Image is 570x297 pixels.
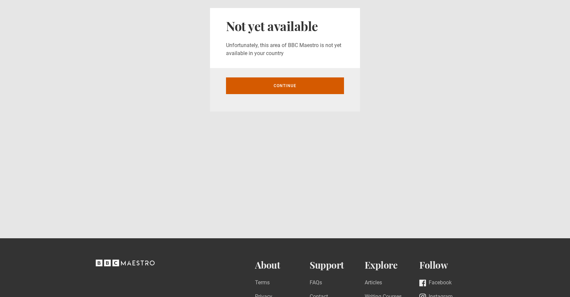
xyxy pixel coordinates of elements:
[226,41,344,57] p: Unfortunately, this area of BBC Maestro is not yet available in your country
[96,260,155,266] svg: BBC Maestro, back to top
[365,260,420,271] h2: Explore
[310,279,322,288] a: FAQs
[255,260,310,271] h2: About
[96,262,155,268] a: BBC Maestro, back to top
[419,279,452,288] a: Facebook
[419,260,474,271] h2: Follow
[365,279,382,288] a: Articles
[255,279,270,288] a: Terms
[226,77,344,94] a: Continue
[310,260,365,271] h2: Support
[226,19,344,33] h2: Not yet available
